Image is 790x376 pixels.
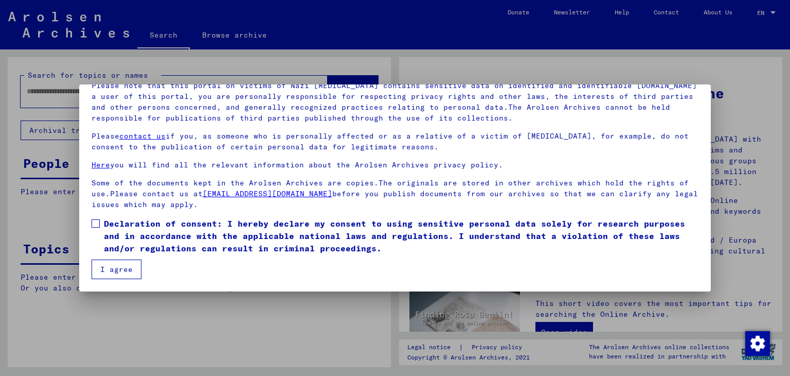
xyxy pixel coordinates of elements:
p: Some of the documents kept in the Arolsen Archives are copies.The originals are stored in other a... [92,178,699,210]
p: Please if you, as someone who is personally affected or as a relative of a victim of [MEDICAL_DAT... [92,131,699,152]
a: contact us [119,131,166,141]
span: Declaration of consent: I hereby declare my consent to using sensitive personal data solely for r... [104,217,699,254]
button: I agree [92,260,141,279]
a: [EMAIL_ADDRESS][DOMAIN_NAME] [203,189,332,198]
img: Change consent [745,331,770,356]
a: Here [92,160,110,169]
p: you will find all the relevant information about the Arolsen Archives privacy policy. [92,160,699,170]
p: Please note that this portal on victims of Nazi [MEDICAL_DATA] contains sensitive data on identif... [92,80,699,124]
